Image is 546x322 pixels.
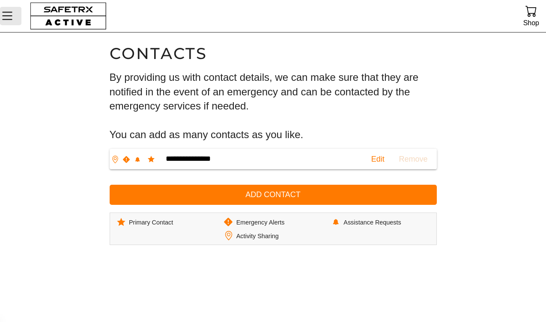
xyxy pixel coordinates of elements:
[523,17,539,29] div: Shop
[399,153,428,166] span: Remove
[236,218,285,225] div: Emergency Alerts
[110,185,437,205] button: Add Contact
[134,156,141,163] img: AssistanceShare.svg
[343,218,401,225] div: Assistance Requests
[224,217,233,227] img: EmergencyShare.svg
[371,153,385,166] button: Edit
[236,232,279,239] div: Activity Sharing
[331,217,340,227] img: AssistanceShare.svg
[129,218,173,225] div: Primary Contact
[110,44,437,63] h1: Contacts
[110,70,437,142] h3: By providing us with contact details, we can make sure that they are notified in the event of an ...
[122,156,130,163] img: EmergencyShare.svg
[116,188,430,201] span: Add Contact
